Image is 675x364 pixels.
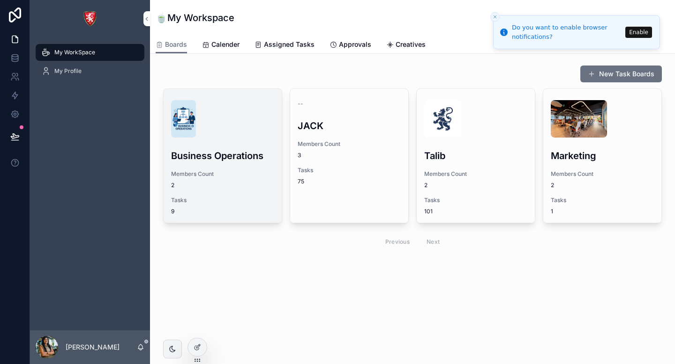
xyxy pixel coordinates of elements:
a: My Profile [36,63,144,80]
span: Calender [211,40,240,49]
h3: JACK [298,119,401,133]
span: Members Count [171,170,274,178]
span: Creatives [396,40,426,49]
a: Assigned Tasks [255,36,315,55]
span: Boards [165,40,187,49]
span: 2 [551,182,654,189]
a: Creatives [386,36,426,55]
span: Tasks [551,197,654,204]
a: Boards [156,36,187,54]
button: Close toast [490,12,500,22]
div: Do you want to enable browser notifications? [512,23,622,41]
span: My Profile [54,67,82,75]
span: Members Count [298,140,401,148]
span: 1 [551,208,553,215]
a: Calender [202,36,240,55]
span: Approvals [339,40,371,49]
span: Assigned Tasks [264,40,315,49]
a: Approvals [330,36,371,55]
span: 2 [424,182,527,189]
img: IMG_6556-HDR-Edit.jpg [551,100,607,138]
button: New Task Boards [580,66,662,82]
button: Enable [625,27,652,38]
a: ChatGPT-Image-Oct-10,-2025,-11_50_51-AM.pngBusiness OperationsMembers Count2Tasks9 [163,88,282,223]
a: Creative-Color-Brushstroke-Lettering-Logo.jpgTalibMembers Count2Tasks101 [416,88,535,223]
img: App logo [82,11,97,26]
span: Members Count [551,170,654,178]
span: 3 [298,152,401,159]
span: Members Count [424,170,527,178]
h3: Business Operations [171,149,274,163]
h3: Talib [424,149,527,163]
a: IMG_6556-HDR-Edit.jpgMarketingMembers Count2Tasks1 [543,88,662,223]
img: ChatGPT-Image-Oct-10,-2025,-11_50_51-AM.png [171,100,196,138]
h3: Marketing [551,149,654,163]
a: My WorkSpace [36,44,144,61]
img: Creative-Color-Brushstroke-Lettering-Logo.jpg [424,100,462,138]
div: scrollable content [30,37,150,92]
span: 101 [424,208,433,215]
span: Tasks [171,197,274,204]
span: 9 [171,208,174,215]
span: Tasks [424,197,527,204]
span: Tasks [298,167,401,174]
span: 2 [171,182,274,189]
span: My WorkSpace [54,49,95,56]
h1: 🍵My Workspace [156,11,234,24]
span: -- [298,100,303,108]
p: [PERSON_NAME] [66,342,120,352]
span: 75 [298,178,304,185]
a: --JACKMembers Count3Tasks75 [290,88,409,223]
